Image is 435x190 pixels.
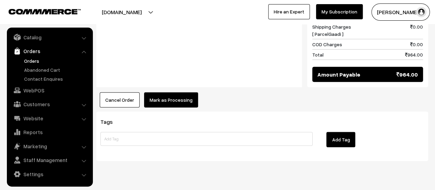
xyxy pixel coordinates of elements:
button: Add Tag [326,132,355,147]
span: Total [312,51,324,58]
a: Orders [9,45,90,57]
span: Tags [100,118,121,125]
button: Mark as Processing [144,92,198,108]
a: My Subscription [316,4,363,19]
a: Marketing [9,140,90,152]
button: [DOMAIN_NAME] [78,3,166,21]
a: Reports [9,126,90,138]
span: 0.00 [410,41,423,48]
img: COMMMERCE [9,9,81,14]
span: 964.00 [405,51,423,58]
a: Settings [9,168,90,180]
button: [PERSON_NAME] [371,3,430,21]
img: user [416,7,426,17]
button: Cancel Order [100,92,140,108]
a: Customers [9,98,90,110]
a: WebPOS [9,84,90,97]
a: Orders [22,57,90,64]
a: Abandoned Cart [22,66,90,73]
a: COMMMERCE [9,7,69,15]
a: Catalog [9,31,90,43]
a: Website [9,112,90,124]
span: 0.00 [410,23,423,38]
a: Contact Enquires [22,75,90,82]
input: Add Tag [100,132,313,146]
span: Amount Payable [317,70,360,79]
a: Staff Management [9,154,90,166]
span: COD Charges [312,41,342,48]
a: Hire an Expert [268,4,310,19]
span: Shipping Charges [ ParcelGaadi ] [312,23,351,38]
span: 964.00 [396,70,418,79]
